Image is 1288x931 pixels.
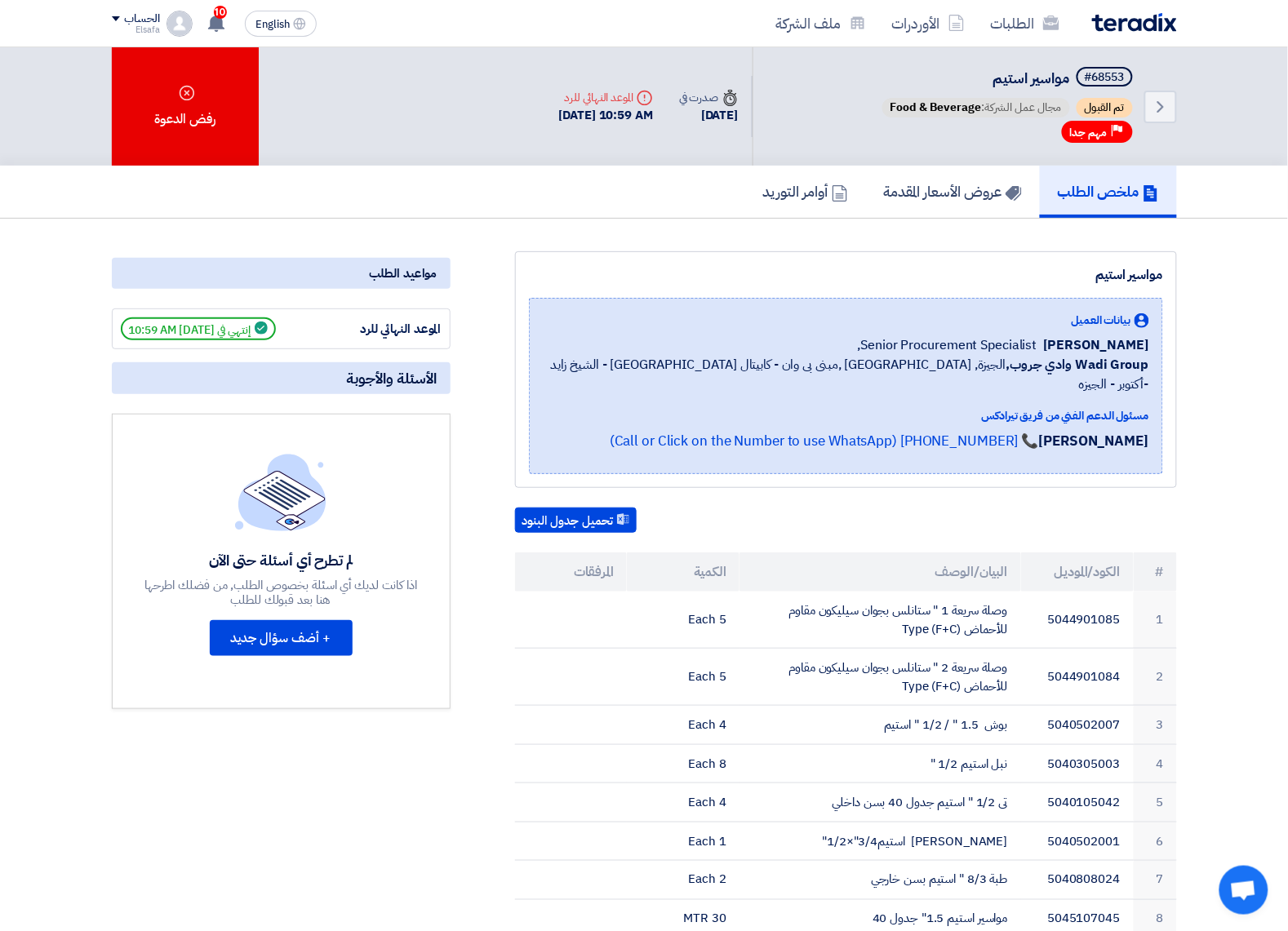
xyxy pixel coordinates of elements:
[610,431,1039,451] a: 📞 [PHONE_NUMBER] (Call or Click on the Number to use WhatsApp)
[235,454,326,530] img: empty_state_list.svg
[1134,783,1177,822] td: 5
[890,99,982,116] span: Food & Beverage
[210,620,353,656] button: + أضف سؤال جديد
[1072,312,1131,329] span: بيانات العميل
[1021,592,1134,649] td: 5044901085
[142,551,420,570] div: لم تطرح أي أسئلة حتى الآن
[1085,72,1125,83] div: #68553
[1021,822,1134,861] td: 5040502001
[739,706,1021,745] td: بوش 1.5 " / 1/2 " استيم
[543,407,1149,424] div: مسئول الدعم الفني من فريق تيرادكس
[1092,13,1177,32] img: Teradix logo
[679,106,738,125] div: [DATE]
[627,783,739,822] td: 4 Each
[1039,431,1149,451] strong: [PERSON_NAME]
[1058,182,1159,201] h5: ملخص الطلب
[112,25,160,34] div: Elsafa
[627,649,739,706] td: 5 Each
[1021,783,1134,822] td: 5040105042
[1006,355,1149,375] b: Wadi Group وادي جروب,
[1134,649,1177,706] td: 2
[1134,861,1177,900] td: 7
[1021,649,1134,706] td: 5044901084
[627,706,739,745] td: 4 Each
[879,4,978,42] a: الأوردرات
[125,12,160,26] div: الحساب
[1134,552,1177,592] th: #
[112,258,451,289] div: مواعيد الطلب
[255,19,290,30] span: English
[763,4,879,42] a: ملف الشركة
[515,552,628,592] th: المرفقات
[529,265,1163,285] div: مواسير استيم
[739,783,1021,822] td: تى 1/2 " استيم جدول 40 بسن داخلي
[121,317,276,340] span: إنتهي في [DATE] 10:59 AM
[1040,166,1177,218] a: ملخص الطلب
[347,369,437,388] span: الأسئلة والأجوبة
[543,355,1149,394] span: الجيزة, [GEOGRAPHIC_DATA] ,مبنى بى وان - كابيتال [GEOGRAPHIC_DATA] - الشيخ زايد -أكتوبر - الجيزه
[978,4,1073,42] a: الطلبات
[1044,335,1149,355] span: [PERSON_NAME]
[245,11,317,37] button: English
[167,11,193,37] img: profile_test.png
[739,822,1021,861] td: [PERSON_NAME] استيم3/4"×1/2"
[627,861,739,900] td: 2 Each
[882,98,1070,117] span: مجال عمل الشركة:
[319,320,442,339] div: الموعد النهائي للرد
[214,6,227,19] span: 10
[627,552,739,592] th: الكمية
[627,592,739,649] td: 5 Each
[142,578,420,607] div: اذا كانت لديك أي اسئلة بخصوص الطلب, من فضلك اطرحها هنا بعد قبولك للطلب
[1021,706,1134,745] td: 5040502007
[559,106,654,125] div: [DATE] 10:59 AM
[679,89,738,106] div: صدرت في
[739,552,1021,592] th: البيان/الوصف
[1134,706,1177,745] td: 3
[1021,552,1134,592] th: الكود/الموديل
[112,47,259,166] div: رفض الدعوة
[1134,592,1177,649] td: 1
[627,822,739,861] td: 1 Each
[739,592,1021,649] td: وصلة سريعة 1 " ستانلس بجوان سيليكون مقاوم للأحماض Type (F+C)
[1134,744,1177,783] td: 4
[1219,866,1268,915] div: Open chat
[763,182,848,201] h5: أوامر التوريد
[1077,98,1133,117] span: تم القبول
[739,649,1021,706] td: وصلة سريعة 2 " ستانلس بجوان سيليكون مقاوم للأحماض Type (F+C)
[739,744,1021,783] td: نبل استيم 1/2 "
[627,744,739,783] td: 8 Each
[884,182,1022,201] h5: عروض الأسعار المقدمة
[515,508,637,534] button: تحميل جدول البنود
[879,67,1136,90] h5: مواسير استيم
[739,861,1021,900] td: طبة 8/3 " استيم بسن خارجي
[1021,861,1134,900] td: 5040808024
[559,89,654,106] div: الموعد النهائي للرد
[993,67,1070,89] span: مواسير استيم
[745,166,866,218] a: أوامر التوريد
[1070,125,1108,140] span: مهم جدا
[1021,744,1134,783] td: 5040305003
[866,166,1040,218] a: عروض الأسعار المقدمة
[858,335,1037,355] span: Senior Procurement Specialist,
[1134,822,1177,861] td: 6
